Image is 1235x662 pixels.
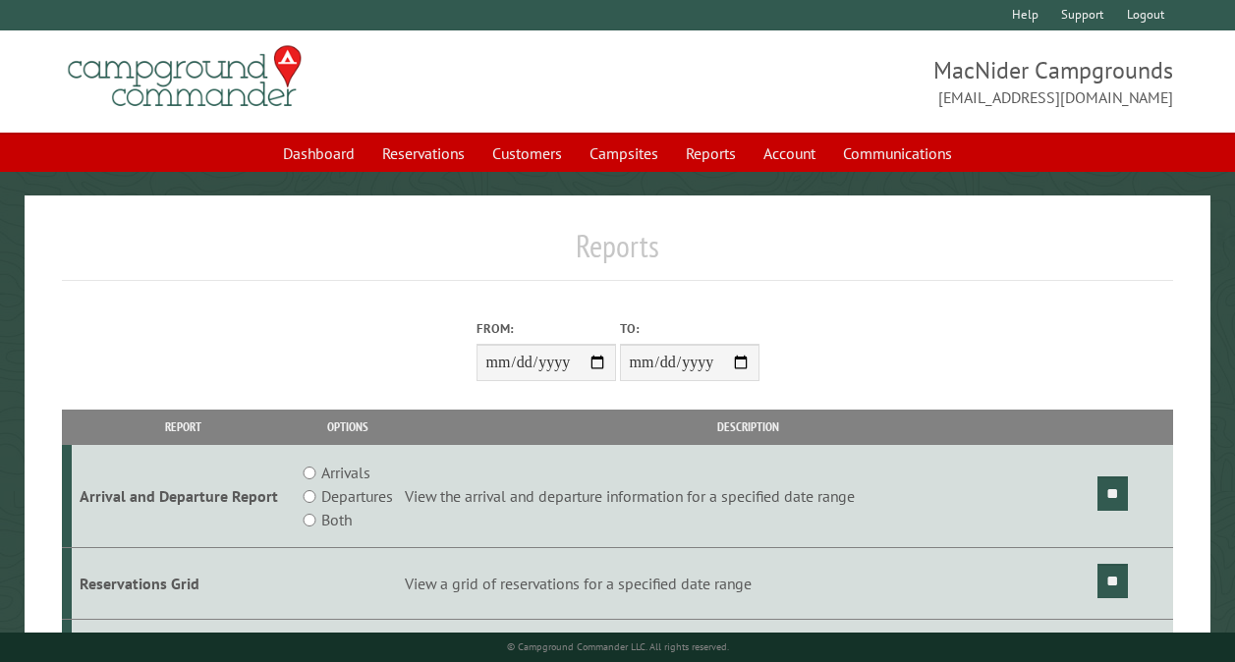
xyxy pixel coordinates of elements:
small: © Campground Commander LLC. All rights reserved. [507,640,729,653]
label: Departures [321,484,393,508]
a: Reservations [370,135,477,172]
a: Campsites [578,135,670,172]
a: Dashboard [271,135,366,172]
th: Options [294,410,402,444]
td: Arrival and Departure Report [72,445,295,548]
a: Communications [831,135,964,172]
th: Report [72,410,295,444]
label: To: [620,319,759,338]
td: View a grid of reservations for a specified date range [402,548,1095,620]
a: Customers [480,135,574,172]
a: Account [752,135,827,172]
a: Reports [674,135,748,172]
label: Arrivals [321,461,370,484]
h1: Reports [62,227,1173,281]
td: View the arrival and departure information for a specified date range [402,445,1095,548]
td: Reservations Grid [72,548,295,620]
label: From: [477,319,616,338]
img: Campground Commander [62,38,308,115]
th: Description [402,410,1095,444]
span: MacNider Campgrounds [EMAIL_ADDRESS][DOMAIN_NAME] [618,54,1174,109]
label: Both [321,508,352,531]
